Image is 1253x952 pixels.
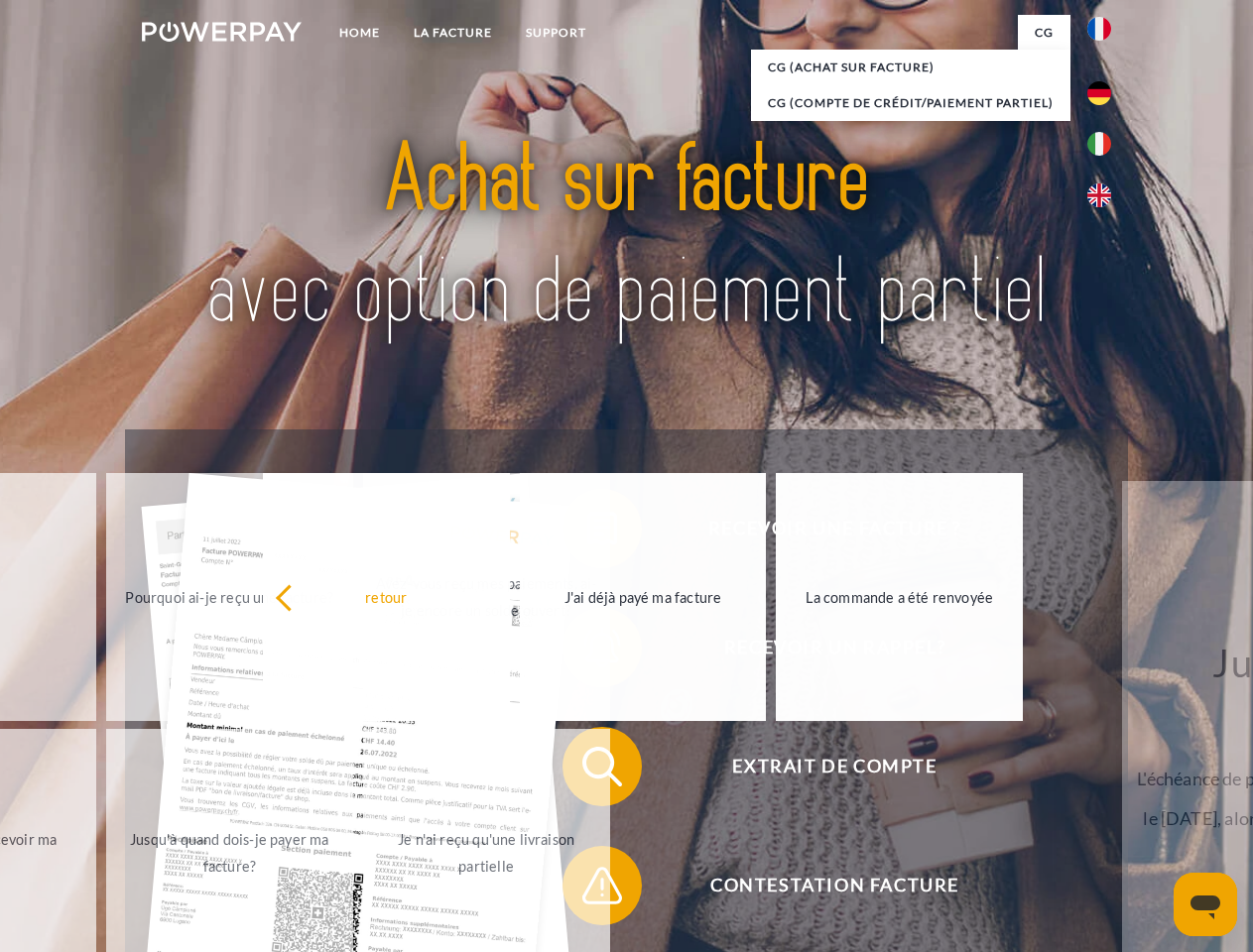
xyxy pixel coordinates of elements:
span: Extrait de compte [591,727,1077,806]
button: Extrait de compte [563,727,1078,806]
div: Jusqu'à quand dois-je payer ma facture? [118,826,341,880]
a: CG [1018,15,1070,51]
img: de [1087,81,1111,105]
div: retour [275,583,498,610]
span: Contestation Facture [591,846,1077,925]
img: en [1087,183,1111,207]
a: CG (Compte de crédit/paiement partiel) [751,85,1070,121]
a: Support [509,15,603,51]
a: Home [322,15,397,51]
img: logo-powerpay-white.svg [142,22,302,42]
div: J'ai déjà payé ma facture [532,583,755,610]
a: CG (achat sur facture) [751,50,1070,85]
button: Contestation Facture [563,846,1078,925]
img: it [1087,132,1111,156]
img: title-powerpay_fr.svg [189,95,1064,380]
a: LA FACTURE [397,15,509,51]
div: La commande a été renvoyée [788,583,1011,610]
img: fr [1087,17,1111,41]
div: Je n'ai reçu qu'une livraison partielle [375,826,598,880]
div: Pourquoi ai-je reçu une facture? [118,583,341,610]
iframe: Bouton de lancement de la fenêtre de messagerie [1174,873,1237,936]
